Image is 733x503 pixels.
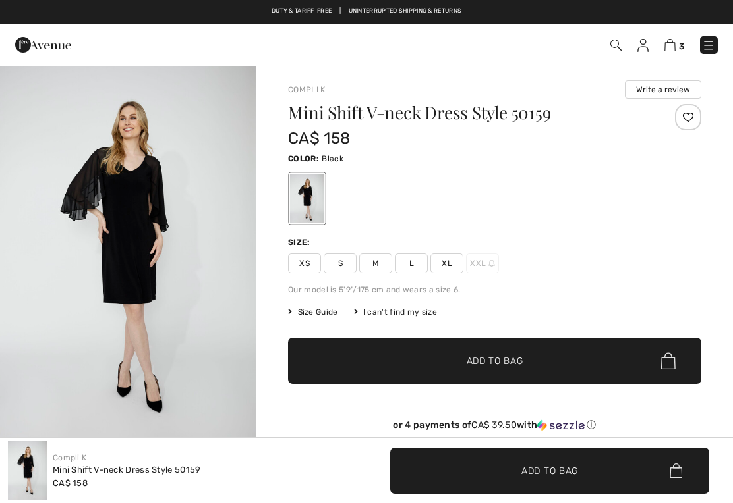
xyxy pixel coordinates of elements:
[395,253,428,273] span: L
[664,37,684,53] a: 3
[15,38,71,50] a: 1ère Avenue
[288,338,701,384] button: Add to Bag
[53,463,201,477] div: Mini Shift V-neck Dress Style 50159
[521,463,578,477] span: Add to Bag
[324,253,357,273] span: S
[467,354,523,368] span: Add to Bag
[471,419,517,431] span: CA$ 39.50
[53,453,86,462] a: Compli K
[288,419,701,436] div: or 4 payments ofCA$ 39.50withSezzle Click to learn more about Sezzle
[15,32,71,58] img: 1ère Avenue
[637,39,649,52] img: My Info
[359,253,392,273] span: M
[679,41,684,51] span: 3
[53,478,88,488] span: CA$ 158
[610,40,622,51] img: Search
[466,253,499,273] span: XXL
[288,85,325,94] a: Compli K
[537,419,585,431] img: Sezzle
[288,419,701,431] div: or 4 payments of with
[390,448,709,494] button: Add to Bag
[288,284,701,296] div: Our model is 5'9"/175 cm and wears a size 6.
[488,260,495,267] img: ring-m.svg
[8,441,47,500] img: Mini Shift V-Neck Dress Style 50159
[664,39,676,51] img: Shopping Bag
[288,129,350,147] span: CA$ 158
[288,236,313,248] div: Size:
[625,80,701,99] button: Write a review
[288,253,321,273] span: XS
[354,306,437,318] div: I can't find my size
[290,174,324,223] div: Black
[322,154,343,163] span: Black
[288,306,337,318] span: Size Guide
[430,253,463,273] span: XL
[661,352,676,369] img: Bag.svg
[288,104,632,121] h1: Mini Shift V-neck Dress Style 50159
[702,39,715,52] img: Menu
[288,154,319,163] span: Color:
